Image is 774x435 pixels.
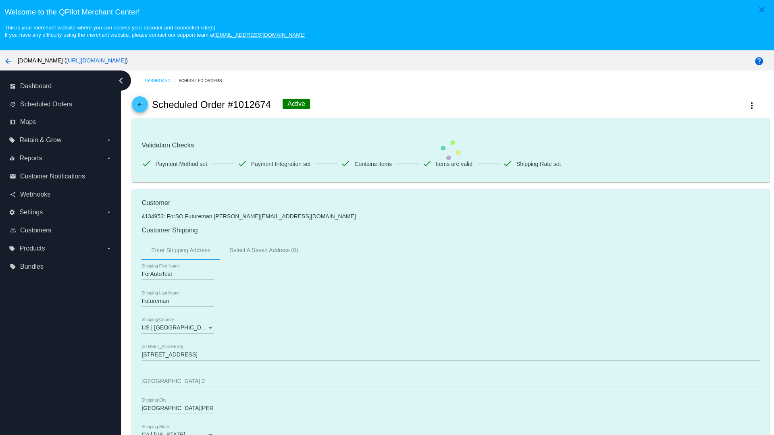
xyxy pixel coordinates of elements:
[19,137,61,144] span: Retain & Grow
[214,32,306,38] a: [EMAIL_ADDRESS][DOMAIN_NAME]
[9,155,15,162] i: equalizer
[145,75,179,87] a: Dashboard
[20,263,44,270] span: Bundles
[20,101,72,108] span: Scheduled Orders
[20,227,51,234] span: Customers
[4,25,305,38] small: This is your merchant website where you can access your account and connected site(s). If you hav...
[10,83,16,89] i: dashboard
[20,118,36,126] span: Maps
[10,170,112,183] a: email Customer Notifications
[10,98,112,111] a: update Scheduled Orders
[10,260,112,273] a: local_offer Bundles
[9,245,15,252] i: local_offer
[19,209,43,216] span: Settings
[10,191,16,198] i: share
[3,56,13,66] mat-icon: arrow_back
[66,57,126,64] a: [URL][DOMAIN_NAME]
[4,8,769,17] h3: Welcome to the QPilot Merchant Center!
[20,173,85,180] span: Customer Notifications
[10,101,16,108] i: update
[283,99,310,109] div: Active
[152,99,271,110] h2: Scheduled Order #1012674
[10,224,112,237] a: people_outline Customers
[20,191,50,198] span: Webhooks
[19,245,45,252] span: Products
[106,209,112,215] i: arrow_drop_down
[10,173,16,180] i: email
[114,74,127,87] i: chevron_left
[10,188,112,201] a: share Webhooks
[135,102,145,112] mat-icon: arrow_back
[757,5,767,14] mat-icon: close
[10,116,112,128] a: map Maps
[19,155,42,162] span: Reports
[10,263,16,270] i: local_offer
[754,56,764,66] mat-icon: help
[179,75,229,87] a: Scheduled Orders
[106,137,112,143] i: arrow_drop_down
[10,227,16,234] i: people_outline
[18,57,128,64] span: [DOMAIN_NAME] ( )
[106,245,112,252] i: arrow_drop_down
[106,155,112,162] i: arrow_drop_down
[10,119,16,125] i: map
[10,80,112,93] a: dashboard Dashboard
[9,137,15,143] i: local_offer
[9,209,15,215] i: settings
[747,101,757,110] mat-icon: more_vert
[20,83,52,90] span: Dashboard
